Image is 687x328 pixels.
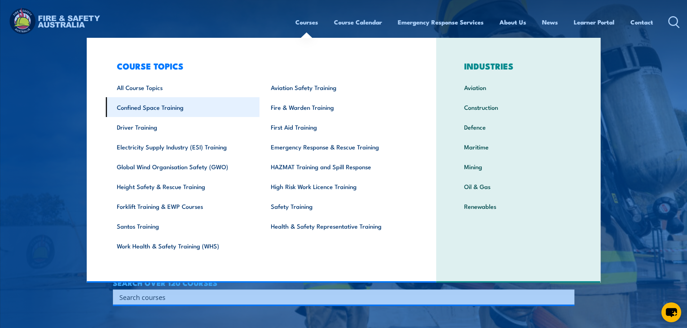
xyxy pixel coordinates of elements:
button: chat-button [661,302,681,322]
a: First Aid Training [260,117,414,137]
a: Confined Space Training [106,97,260,117]
a: Construction [453,97,584,117]
a: Forklift Training & EWP Courses [106,196,260,216]
a: Aviation Safety Training [260,77,414,97]
a: Santos Training [106,216,260,236]
a: Safety Training [260,196,414,216]
a: Fire & Warden Training [260,97,414,117]
a: Maritime [453,137,584,157]
a: HAZMAT Training and Spill Response [260,157,414,176]
a: News [542,13,558,32]
a: Renewables [453,196,584,216]
a: Global Wind Organisation Safety (GWO) [106,157,260,176]
a: Work Health & Safety Training (WHS) [106,236,260,256]
a: Learner Portal [574,13,615,32]
a: Health & Safety Representative Training [260,216,414,236]
a: High Risk Work Licence Training [260,176,414,196]
h3: COURSE TOPICS [106,61,414,71]
h4: SEARCH OVER 120 COURSES [113,279,574,287]
a: Course Calendar [334,13,382,32]
a: Electricity Supply Industry (ESI) Training [106,137,260,157]
a: Aviation [453,77,584,97]
input: Search input [119,292,559,302]
h3: INDUSTRIES [453,61,584,71]
a: Driver Training [106,117,260,137]
a: Courses [295,13,318,32]
a: Oil & Gas [453,176,584,196]
a: Mining [453,157,584,176]
button: Search magnifier button [562,292,572,302]
a: Defence [453,117,584,137]
a: Contact [630,13,653,32]
a: Emergency Response Services [398,13,484,32]
a: Height Safety & Rescue Training [106,176,260,196]
a: Emergency Response & Rescue Training [260,137,414,157]
a: All Course Topics [106,77,260,97]
a: About Us [499,13,526,32]
form: Search form [121,292,560,302]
